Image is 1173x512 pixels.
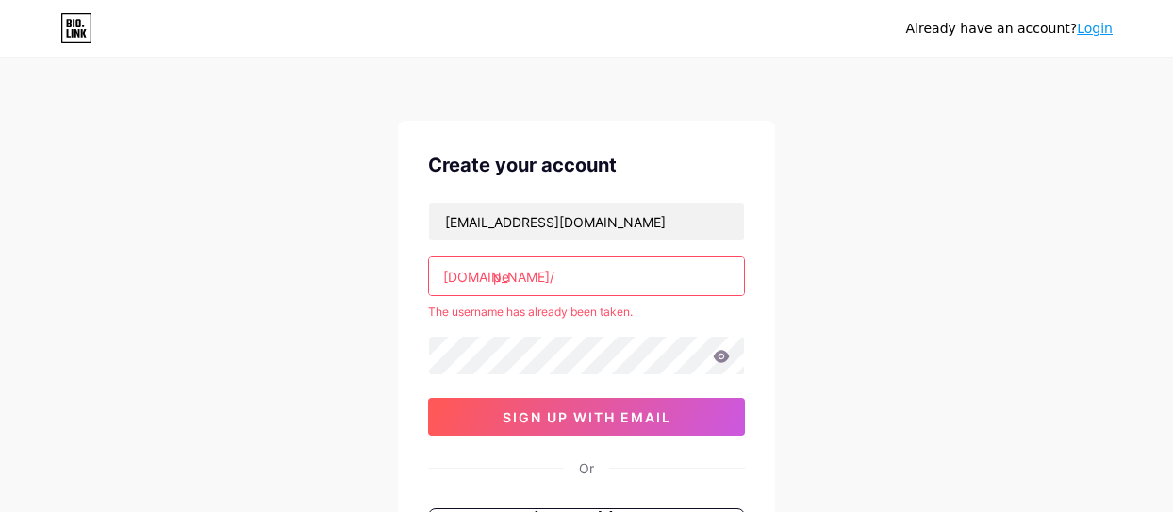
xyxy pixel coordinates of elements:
input: username [429,257,744,295]
div: [DOMAIN_NAME]/ [443,267,554,287]
div: Already have an account? [906,19,1113,39]
div: Create your account [428,151,745,179]
span: sign up with email [503,409,671,425]
input: Email [429,203,744,240]
div: The username has already been taken. [428,304,745,321]
button: sign up with email [428,398,745,436]
a: Login [1077,21,1113,36]
div: Or [579,458,594,478]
